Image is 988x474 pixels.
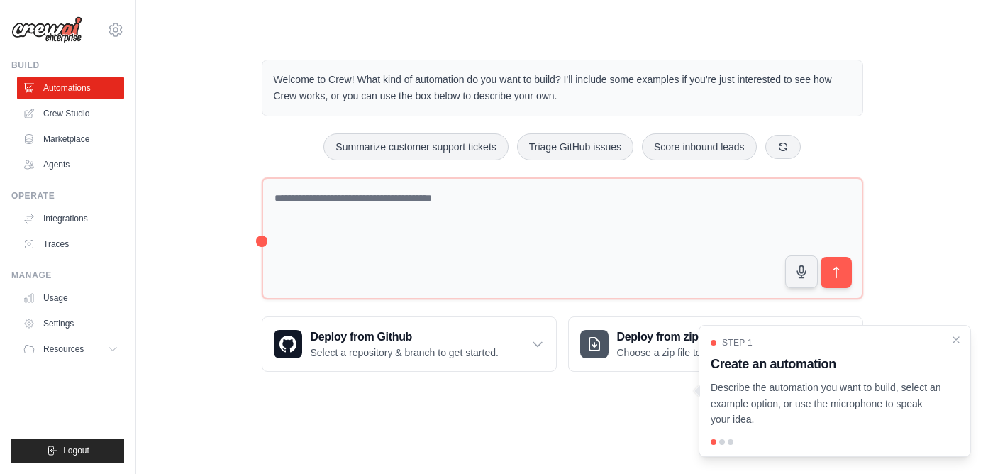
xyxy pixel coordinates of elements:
[722,337,753,348] span: Step 1
[711,354,942,374] h3: Create an automation
[17,128,124,150] a: Marketplace
[63,445,89,456] span: Logout
[17,233,124,255] a: Traces
[950,334,962,346] button: Close walkthrough
[17,312,124,335] a: Settings
[43,343,84,355] span: Resources
[274,72,851,104] p: Welcome to Crew! What kind of automation do you want to build? I'll include some examples if you'...
[11,190,124,202] div: Operate
[11,439,124,463] button: Logout
[917,406,988,474] iframe: Chat Widget
[17,153,124,176] a: Agents
[17,102,124,125] a: Crew Studio
[11,270,124,281] div: Manage
[617,346,737,360] p: Choose a zip file to upload.
[311,329,499,346] h3: Deploy from Github
[311,346,499,360] p: Select a repository & branch to get started.
[711,380,942,428] p: Describe the automation you want to build, select an example option, or use the microphone to spe...
[17,338,124,360] button: Resources
[17,207,124,230] a: Integrations
[642,133,757,160] button: Score inbound leads
[11,16,82,43] img: Logo
[17,77,124,99] a: Automations
[617,329,737,346] h3: Deploy from zip file
[17,287,124,309] a: Usage
[323,133,508,160] button: Summarize customer support tickets
[517,133,633,160] button: Triage GitHub issues
[11,60,124,71] div: Build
